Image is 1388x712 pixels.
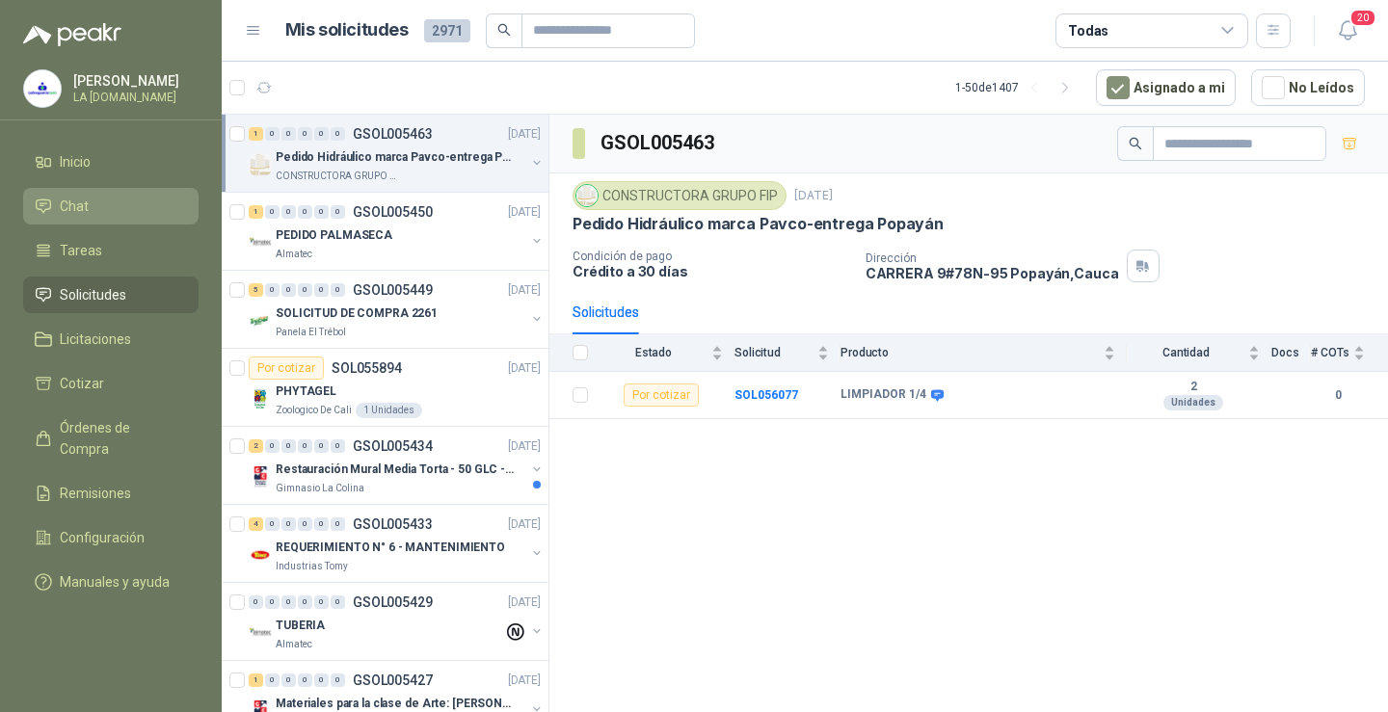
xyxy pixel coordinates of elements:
div: 0 [314,205,329,219]
th: Solicitud [734,334,841,372]
a: Por cotizarSOL055894[DATE] Company LogoPHYTAGELZoologico De Cali1 Unidades [222,349,548,427]
img: Company Logo [249,465,272,488]
div: 1 Unidades [356,403,422,418]
p: [DATE] [508,437,541,456]
button: 20 [1330,13,1365,48]
span: Cotizar [60,373,104,394]
div: Por cotizar [249,356,324,380]
p: [DATE] [508,203,541,222]
p: Almatec [276,637,312,652]
div: 0 [331,205,345,219]
div: 1 - 50 de 1407 [955,72,1081,103]
img: Logo peakr [23,23,121,46]
p: [DATE] [508,125,541,144]
div: 0 [298,127,312,141]
a: Cotizar [23,365,199,402]
span: Remisiones [60,483,131,504]
div: 1 [249,127,263,141]
div: Solicitudes [573,302,639,323]
a: 5 0 0 0 0 0 GSOL005449[DATE] Company LogoSOLICITUD DE COMPRA 2261Panela El Trébol [249,278,545,340]
img: Company Logo [249,231,272,254]
span: # COTs [1311,346,1349,359]
p: Condición de pago [573,250,850,263]
div: 0 [298,205,312,219]
div: 0 [265,673,280,687]
div: 0 [265,127,280,141]
a: Órdenes de Compra [23,409,199,467]
b: 2 [1127,380,1260,395]
div: 0 [281,283,296,297]
a: 1 0 0 0 0 0 GSOL005450[DATE] Company LogoPEDIDO PALMASECAAlmatec [249,200,545,262]
p: TUBERIA [276,617,325,635]
div: Unidades [1163,395,1223,410]
span: Producto [841,346,1100,359]
p: CONSTRUCTORA GRUPO FIP [276,169,397,184]
b: LIMPIADOR 1/4 [841,387,926,403]
p: Restauración Mural Media Torta - 50 GLC - URGENTE [276,461,516,479]
span: Cantidad [1127,346,1244,359]
span: 20 [1349,9,1376,27]
p: [DATE] [508,593,541,612]
p: PEDIDO PALMASECA [276,226,392,245]
p: Industrias Tomy [276,559,348,574]
p: PHYTAGEL [276,382,336,401]
a: SOL056077 [734,388,798,402]
div: Por cotizar [624,383,699,407]
div: 0 [314,673,329,687]
div: 0 [281,127,296,141]
div: 0 [265,205,280,219]
a: 4 0 0 0 0 0 GSOL005433[DATE] Company LogoREQUERIMIENTO N° 6 - MANTENIMIENTOIndustrias Tomy [249,513,545,574]
img: Company Logo [249,387,272,410]
th: Producto [841,334,1127,372]
p: [DATE] [508,672,541,690]
span: Estado [600,346,707,359]
p: [DATE] [794,187,833,205]
span: Inicio [60,151,91,172]
div: 0 [331,673,345,687]
div: 0 [314,283,329,297]
p: Pedido Hidráulico marca Pavco-entrega Popayán [573,214,944,234]
div: 0 [314,439,329,453]
button: No Leídos [1251,69,1365,106]
p: Dirección [866,251,1119,265]
div: 0 [331,595,345,609]
span: Solicitudes [60,284,126,305]
div: 0 [249,595,263,609]
div: 0 [331,283,345,297]
p: [DATE] [508,359,541,378]
div: 0 [331,439,345,453]
p: Zoologico De Cali [276,403,352,418]
p: Gimnasio La Colina [276,481,364,496]
p: Pedido Hidráulico marca Pavco-entrega Popayán [276,148,516,167]
a: Configuración [23,519,199,556]
p: [DATE] [508,515,541,534]
a: 1 0 0 0 0 0 GSOL005463[DATE] Company LogoPedido Hidráulico marca Pavco-entrega PopayánCONSTRUCTOR... [249,122,545,184]
div: 0 [298,283,312,297]
p: SOL055894 [332,361,402,375]
span: Órdenes de Compra [60,417,180,460]
a: Inicio [23,144,199,180]
span: Manuales y ayuda [60,571,170,593]
p: Panela El Trébol [276,325,346,340]
img: Company Logo [249,153,272,176]
a: Tareas [23,232,199,269]
div: 0 [265,517,280,531]
div: 0 [298,517,312,531]
th: # COTs [1311,334,1388,372]
span: Tareas [60,240,102,261]
a: Solicitudes [23,277,199,313]
div: 0 [281,439,296,453]
th: Cantidad [1127,334,1271,372]
img: Company Logo [249,543,272,567]
h3: GSOL005463 [601,128,717,158]
p: GSOL005463 [353,127,433,141]
div: 0 [331,517,345,531]
div: 0 [314,595,329,609]
div: 0 [265,595,280,609]
p: LA [DOMAIN_NAME] [73,92,194,103]
div: 0 [298,595,312,609]
div: 0 [281,595,296,609]
p: CARRERA 9#78N-95 Popayán , Cauca [866,265,1119,281]
div: 0 [265,283,280,297]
